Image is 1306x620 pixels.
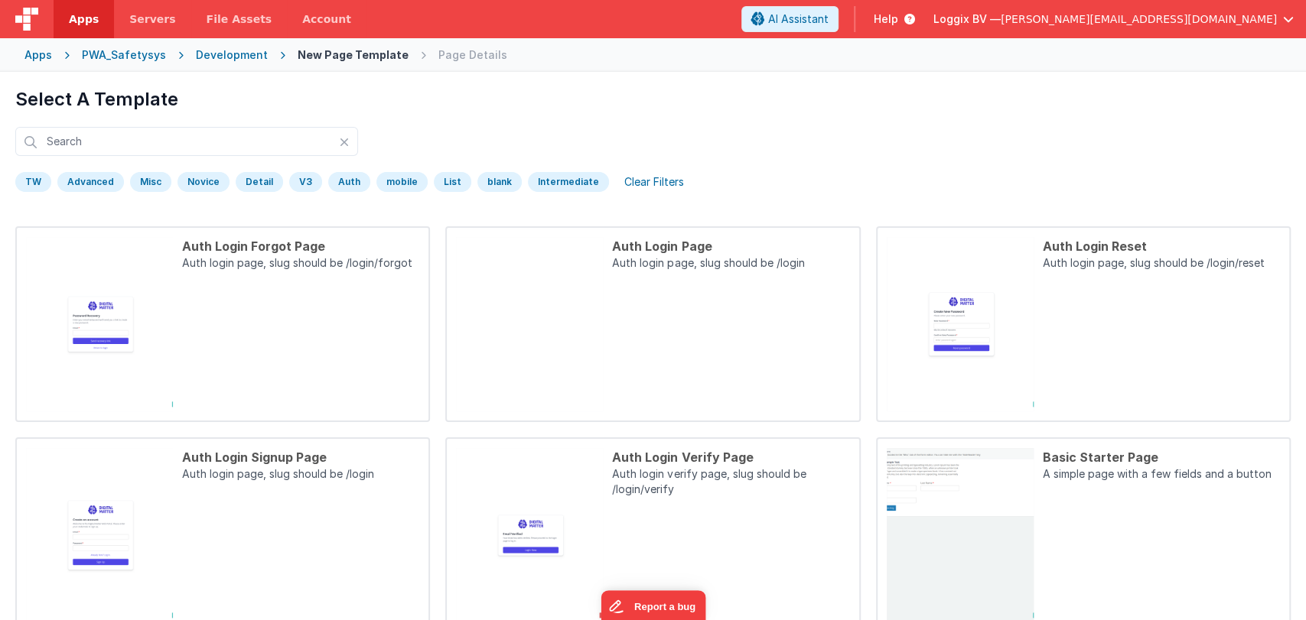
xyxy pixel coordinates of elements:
p: A simple page with a few fields and a button [1043,466,1280,485]
div: Auth Login Page [612,237,849,255]
div: Novice [177,172,230,192]
div: Auth Login Verify Page [612,448,849,466]
div: Development [196,47,268,63]
span: Servers [129,11,175,27]
div: Auth Login Reset [1043,237,1280,255]
div: Auth Login Signup Page [182,448,419,466]
div: PWA_Safetysys [82,47,166,63]
div: Apps [24,47,52,63]
input: Search [15,127,358,156]
div: V3 [289,172,322,192]
p: Auth login page, slug should be /login/forgot [182,255,419,274]
div: blank [477,172,522,192]
div: mobile [376,172,428,192]
span: Apps [69,11,99,27]
p: Auth login verify page, slug should be /login/verify [612,466,849,500]
div: Intermediate [528,172,609,192]
div: Detail [236,172,283,192]
div: Clear Filters [615,171,693,193]
p: Auth login page, slug should be /login [612,255,849,274]
div: TW [15,172,51,192]
h1: Select A Template [15,87,1291,112]
div: Page Details [438,47,507,63]
button: Loggix BV — [PERSON_NAME][EMAIL_ADDRESS][DOMAIN_NAME] [933,11,1294,27]
span: File Assets [207,11,272,27]
span: Loggix BV — [933,11,1001,27]
div: Misc [130,172,171,192]
div: List [434,172,471,192]
div: Auth [328,172,370,192]
div: Auth Login Forgot Page [182,237,419,255]
div: Advanced [57,172,124,192]
span: [PERSON_NAME][EMAIL_ADDRESS][DOMAIN_NAME] [1001,11,1277,27]
button: AI Assistant [741,6,839,32]
p: Auth login page, slug should be /login/reset [1043,255,1280,274]
div: Basic Starter Page [1043,448,1280,466]
span: AI Assistant [768,11,829,27]
p: Auth login page, slug should be /login [182,466,419,485]
span: Help [874,11,898,27]
div: New Page Template [298,47,409,63]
